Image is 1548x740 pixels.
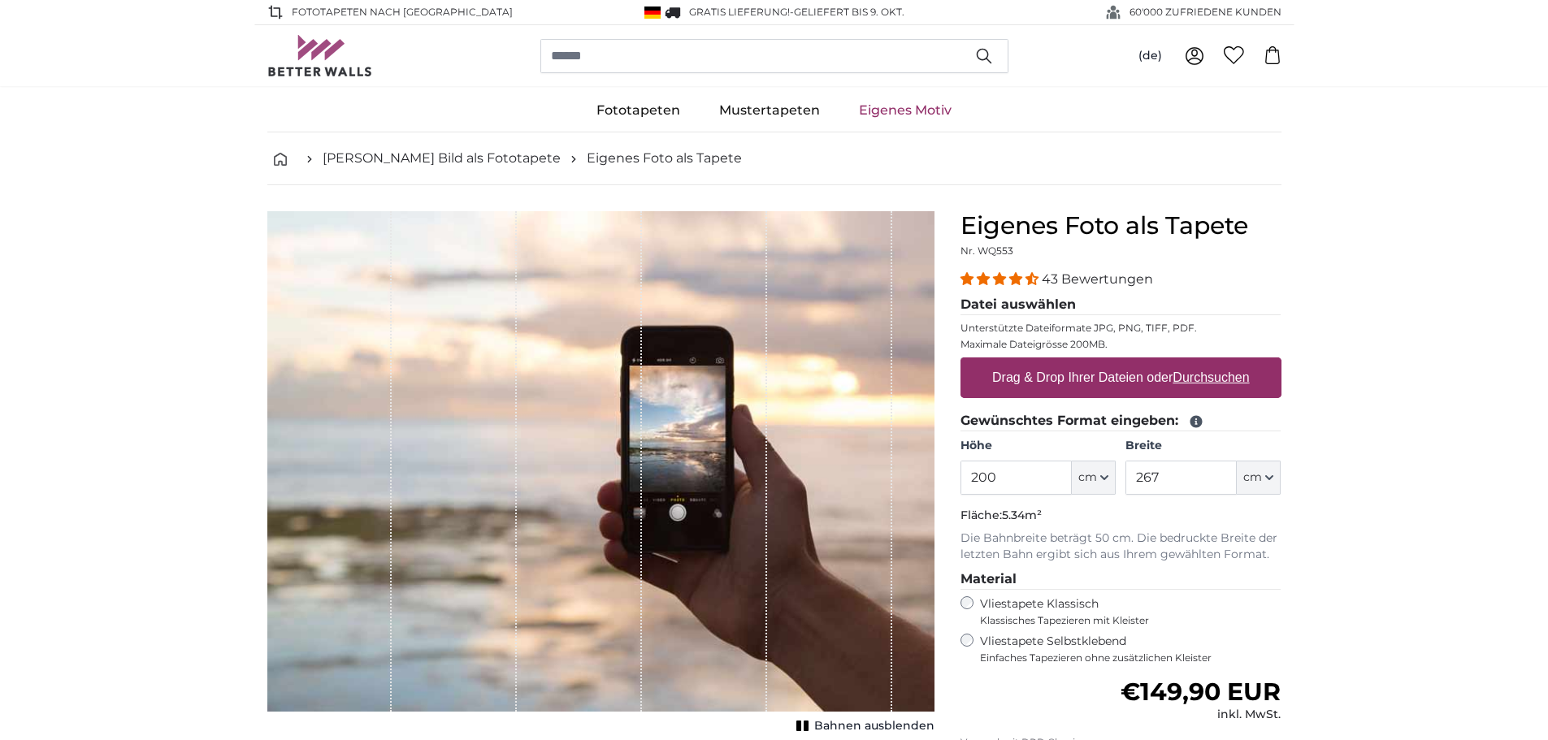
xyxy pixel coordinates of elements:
img: Betterwalls [267,35,373,76]
span: Fototapeten nach [GEOGRAPHIC_DATA] [292,5,513,19]
span: Nr. WQ553 [960,245,1013,257]
button: cm [1072,461,1116,495]
span: cm [1243,470,1262,486]
span: GRATIS Lieferung! [689,6,790,18]
p: Fläche: [960,508,1281,524]
nav: breadcrumbs [267,132,1281,185]
a: Eigenes Motiv [839,89,971,132]
img: Deutschland [644,6,661,19]
legend: Material [960,569,1281,590]
span: Einfaches Tapezieren ohne zusätzlichen Kleister [980,651,1281,664]
button: (de) [1125,41,1175,71]
span: €149,90 EUR [1121,677,1281,707]
button: cm [1237,461,1281,495]
a: [PERSON_NAME] Bild als Fototapete [323,149,561,168]
legend: Gewünschtes Format eingeben: [960,411,1281,431]
span: Klassisches Tapezieren mit Kleister [980,614,1268,627]
button: Bahnen ausblenden [791,715,934,738]
span: - [790,6,904,18]
label: Breite [1125,438,1281,454]
div: 1 of 1 [267,211,934,738]
label: Drag & Drop Ihrer Dateien oder [986,361,1256,394]
span: 60'000 ZUFRIEDENE KUNDEN [1130,5,1281,19]
a: Mustertapeten [700,89,839,132]
label: Vliestapete Klassisch [980,596,1268,627]
p: Unterstützte Dateiformate JPG, PNG, TIFF, PDF. [960,322,1281,335]
a: Eigenes Foto als Tapete [587,149,742,168]
p: Die Bahnbreite beträgt 50 cm. Die bedruckte Breite der letzten Bahn ergibt sich aus Ihrem gewählt... [960,530,1281,563]
div: inkl. MwSt. [1121,707,1281,723]
span: Geliefert bis 9. Okt. [794,6,904,18]
span: 43 Bewertungen [1042,271,1153,287]
legend: Datei auswählen [960,295,1281,315]
a: Fototapeten [577,89,700,132]
u: Durchsuchen [1173,370,1249,384]
label: Höhe [960,438,1116,454]
span: 4.40 stars [960,271,1042,287]
span: 5.34m² [1002,508,1042,522]
span: Bahnen ausblenden [814,718,934,734]
span: cm [1078,470,1097,486]
h1: Eigenes Foto als Tapete [960,211,1281,240]
p: Maximale Dateigrösse 200MB. [960,338,1281,351]
label: Vliestapete Selbstklebend [980,634,1281,664]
